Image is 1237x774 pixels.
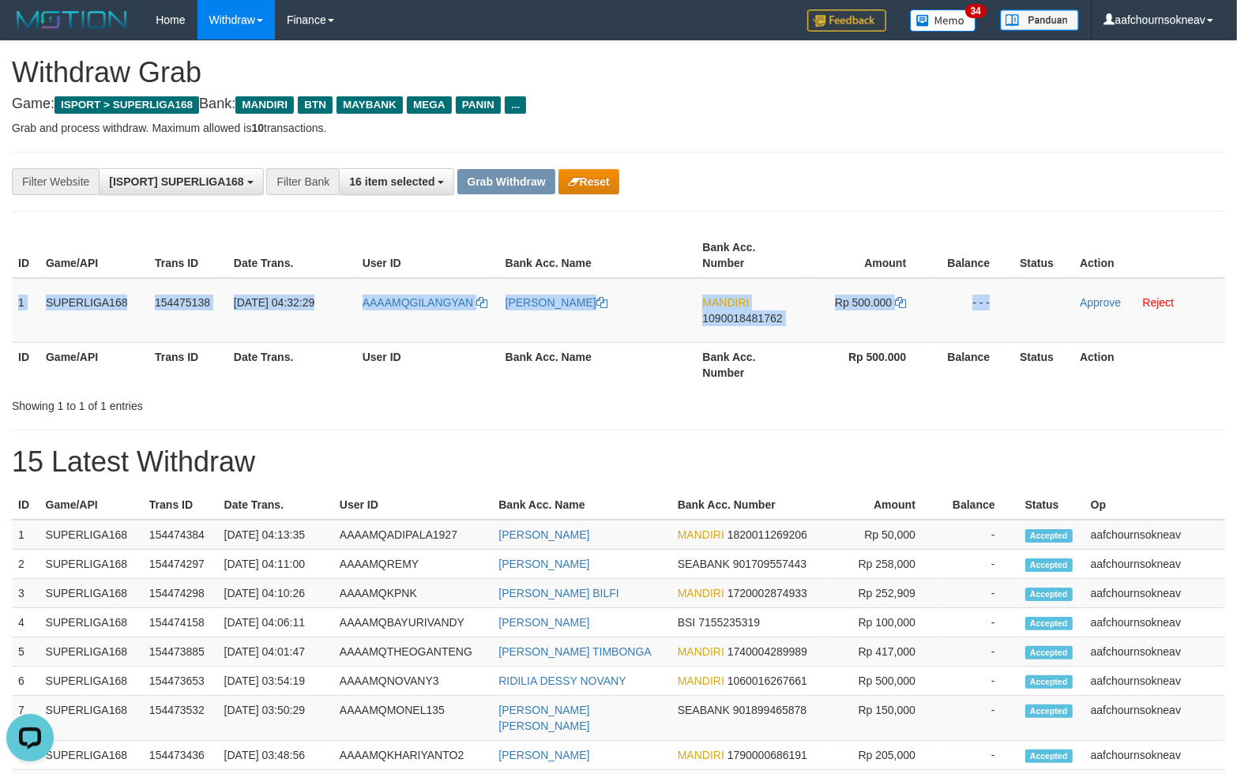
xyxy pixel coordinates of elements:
img: MOTION_logo.png [12,8,132,32]
td: - - - [930,278,1013,343]
th: Status [1019,490,1085,520]
th: User ID [356,342,499,387]
span: Copy 7155235319 to clipboard [698,616,760,629]
td: 154474384 [143,520,218,550]
td: 154473885 [143,637,218,667]
td: 154474297 [143,550,218,579]
td: aafchournsokneav [1085,608,1225,637]
td: AAAAMQKPNK [333,579,493,608]
a: AAAAMQGILANGYAN [363,296,487,309]
th: Date Trans. [227,233,356,278]
span: ISPORT > SUPERLIGA168 [55,96,199,114]
span: Copy 901709557443 to clipboard [733,558,806,570]
th: Trans ID [149,342,227,387]
th: Balance [930,233,1013,278]
td: - [939,696,1019,741]
td: SUPERLIGA168 [39,637,143,667]
a: [PERSON_NAME] [498,558,589,570]
td: AAAAMQADIPALA1927 [333,520,493,550]
span: MANDIRI [678,528,724,541]
td: Rp 205,000 [823,741,939,770]
th: Bank Acc. Name [499,233,697,278]
span: Accepted [1025,704,1073,718]
th: Status [1013,233,1073,278]
th: Game/API [39,490,143,520]
th: Amount [823,490,939,520]
td: SUPERLIGA168 [39,278,149,343]
td: [DATE] 04:11:00 [218,550,333,579]
button: Open LiveChat chat widget [6,6,54,54]
span: BTN [298,96,333,114]
p: Grab and process withdraw. Maximum allowed is transactions. [12,120,1225,136]
span: Copy 1790000686191 to clipboard [728,749,807,761]
td: aafchournsokneav [1085,667,1225,696]
span: Copy 1720002874933 to clipboard [728,587,807,599]
td: 2 [12,550,39,579]
span: SEABANK [678,558,730,570]
button: Grab Withdraw [457,169,555,194]
span: SEABANK [678,704,730,716]
span: Accepted [1025,588,1073,601]
td: AAAAMQBAYURIVANDY [333,608,493,637]
span: MANDIRI [678,749,724,761]
a: [PERSON_NAME] [498,528,589,541]
td: 154474158 [143,608,218,637]
div: Filter Bank [266,168,339,195]
span: ... [505,96,526,114]
td: 154473532 [143,696,218,741]
td: - [939,667,1019,696]
td: 3 [12,579,39,608]
td: - [939,608,1019,637]
th: ID [12,233,39,278]
td: [DATE] 03:50:29 [218,696,333,741]
a: [PERSON_NAME] [506,296,607,309]
td: AAAAMQTHEOGANTENG [333,637,493,667]
span: Rp 500.000 [835,296,892,309]
span: 154475138 [155,296,210,309]
a: Approve [1080,296,1121,309]
span: [ISPORT] SUPERLIGA168 [109,175,243,188]
td: [DATE] 03:48:56 [218,741,333,770]
th: Action [1073,342,1225,387]
td: [DATE] 04:01:47 [218,637,333,667]
td: 6 [12,667,39,696]
td: - [939,741,1019,770]
td: 154473653 [143,667,218,696]
h4: Game: Bank: [12,96,1225,112]
span: Copy 1820011269206 to clipboard [728,528,807,541]
td: Rp 252,909 [823,579,939,608]
td: - [939,579,1019,608]
th: Date Trans. [227,342,356,387]
td: - [939,550,1019,579]
td: AAAAMQMONEL135 [333,696,493,741]
th: User ID [356,233,499,278]
th: Balance [930,342,1013,387]
td: [DATE] 04:13:35 [218,520,333,550]
th: Op [1085,490,1225,520]
td: SUPERLIGA168 [39,579,143,608]
button: 16 item selected [339,168,454,195]
td: aafchournsokneav [1085,579,1225,608]
td: 1 [12,520,39,550]
img: panduan.png [1000,9,1079,31]
span: Copy 1060016267661 to clipboard [728,674,807,687]
td: aafchournsokneav [1085,550,1225,579]
td: - [939,520,1019,550]
td: aafchournsokneav [1085,520,1225,550]
td: 154473436 [143,741,218,770]
td: AAAAMQKHARIYANTO2 [333,741,493,770]
a: RIDILIA DESSY NOVANY [498,674,626,687]
a: [PERSON_NAME] [498,616,589,629]
span: BSI [678,616,696,629]
span: 34 [965,4,987,18]
td: SUPERLIGA168 [39,696,143,741]
span: 16 item selected [349,175,434,188]
td: AAAAMQNOVANY3 [333,667,493,696]
span: MANDIRI [678,674,724,687]
td: Rp 50,000 [823,520,939,550]
th: Date Trans. [218,490,333,520]
th: User ID [333,490,493,520]
span: MAYBANK [337,96,403,114]
th: Status [1013,342,1073,387]
span: Copy 1090018481762 to clipboard [702,312,782,325]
